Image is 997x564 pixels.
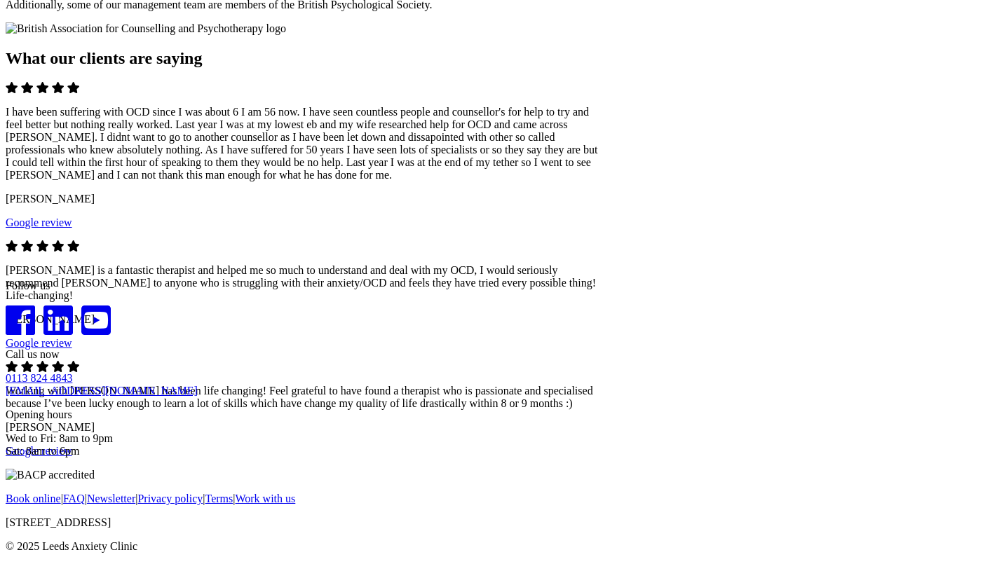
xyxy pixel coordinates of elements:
a: Privacy policy [137,493,203,504]
a: Google review [6,216,72,228]
div: 1 / 3 [6,82,603,229]
img: BACP accredited [6,469,95,481]
a: YouTube [81,323,111,335]
div: 2 / 3 [6,240,603,350]
i: YouTube [81,303,111,337]
p: Working with [PERSON_NAME] has been life changing! Feel grateful to have found a therapist who is... [6,385,603,410]
a: Terms [205,493,233,504]
a: Book online [6,493,61,504]
p: [PERSON_NAME] [6,421,603,434]
p: Follow us [6,280,991,292]
p: I have been suffering with OCD since I was about 6 I am 56 now. I have seen countless people and ... [6,106,603,181]
p: Wed to Fri: 8am to 9pm Sat: 8am to 6pm [6,432,991,458]
h2: What our clients are saying [6,49,991,68]
a: Newsletter [87,493,135,504]
p: Call us now [6,348,991,361]
i: LinkedIn [43,303,73,337]
i: Facebook [6,303,35,337]
p: Opening hours [6,408,991,421]
p: © 2025 Leeds Anxiety Clinic [6,540,991,553]
p: [PERSON_NAME] [6,193,603,205]
a: Google review [6,337,72,349]
a: Facebook [6,323,35,335]
a: Work with us [235,493,295,504]
p: [PERSON_NAME] is a fantastic therapist and helped me so much to understand and deal with my OCD, ... [6,264,603,302]
div: 3 / 3 [6,361,603,458]
p: | | | | | [6,493,991,505]
a: [EMAIL_ADDRESS][DOMAIN_NAME] [6,385,198,397]
img: British Association for Counselling and Psychotherapy logo [6,22,286,35]
p: [STREET_ADDRESS] [6,516,991,529]
a: FAQ [63,493,85,504]
a: 0113 824 4843 [6,372,72,384]
a: LinkedIn [43,323,73,335]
